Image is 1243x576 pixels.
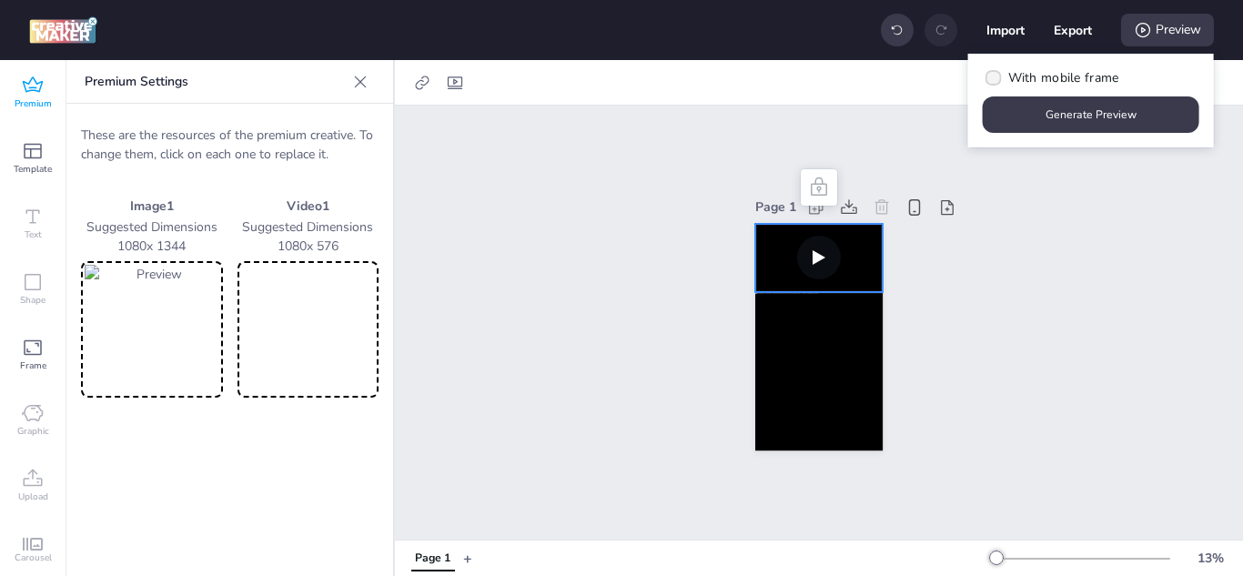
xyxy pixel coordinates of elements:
[1188,549,1232,568] div: 13 %
[983,96,1199,133] button: Generate Preview
[463,542,472,574] button: +
[15,551,52,565] span: Carousel
[1054,11,1092,49] button: Export
[25,227,42,242] span: Text
[81,237,223,256] p: 1080 x 1344
[1008,68,1119,87] span: With mobile frame
[81,197,223,216] p: Image 1
[237,217,379,237] p: Suggested Dimensions
[15,96,52,111] span: Premium
[20,359,46,373] span: Frame
[237,197,379,216] p: Video 1
[17,424,49,439] span: Graphic
[237,237,379,256] p: 1080 x 576
[1121,14,1214,46] div: Preview
[402,542,463,574] div: Tabs
[85,265,219,394] img: Preview
[755,197,796,217] div: Page 1
[18,490,48,504] span: Upload
[415,551,450,567] div: Page 1
[81,126,379,164] p: These are the resources of the premium creative. To change them, click on each one to replace it.
[20,293,45,308] span: Shape
[986,11,1025,49] button: Import
[29,16,97,44] img: logo Creative Maker
[81,217,223,237] p: Suggested Dimensions
[85,60,346,104] p: Premium Settings
[14,162,52,177] span: Template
